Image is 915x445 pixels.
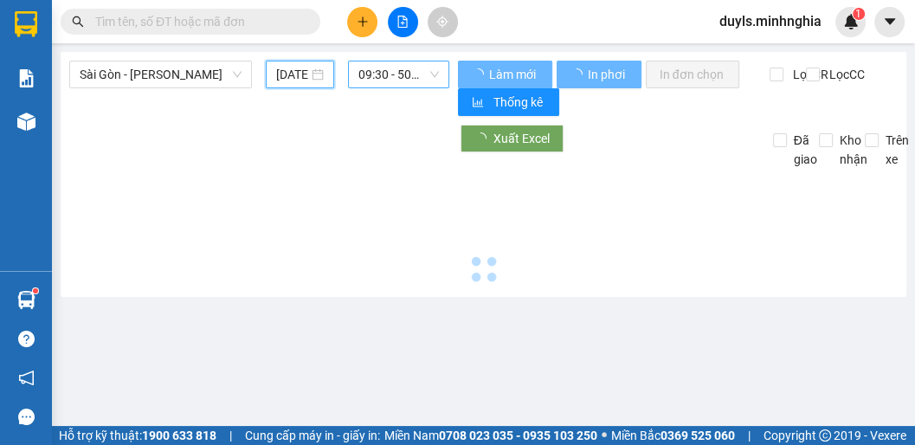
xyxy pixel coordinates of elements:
span: plus [357,16,369,28]
span: | [748,426,751,445]
img: warehouse-icon [17,291,35,309]
span: bar-chart [472,96,486,110]
button: plus [347,7,377,37]
button: file-add [388,7,418,37]
span: Đã giao [787,131,824,169]
span: 09:30 - 50H-363.64 [358,61,439,87]
input: 12/09/2025 [276,65,308,84]
input: Tìm tên, số ĐT hoặc mã đơn [95,12,300,31]
span: aim [436,16,448,28]
img: warehouse-icon [17,113,35,131]
span: caret-down [882,14,898,29]
sup: 1 [33,288,38,293]
span: In phơi [588,65,628,84]
button: caret-down [874,7,905,37]
span: Lọc CR [786,65,831,84]
span: loading [570,68,585,81]
span: copyright [819,429,831,442]
sup: 1 [853,8,865,20]
strong: 0708 023 035 - 0935 103 250 [439,429,597,442]
span: Miền Nam [384,426,597,445]
span: loading [472,68,486,81]
img: logo-vxr [15,11,37,37]
span: Làm mới [489,65,538,84]
strong: 0369 525 060 [660,429,735,442]
span: | [229,426,232,445]
strong: 1900 633 818 [142,429,216,442]
span: Cung cấp máy in - giấy in: [245,426,380,445]
span: 1 [855,8,861,20]
button: In đơn chọn [646,61,740,88]
span: question-circle [18,331,35,347]
button: Làm mới [458,61,552,88]
img: icon-new-feature [843,14,859,29]
span: ⚪️ [602,432,607,439]
span: duyls.minhnghia [706,10,835,32]
span: message [18,409,35,425]
span: file-add [396,16,409,28]
span: Thống kê [493,93,545,112]
span: search [72,16,84,28]
button: bar-chartThống kê [458,88,559,116]
img: solution-icon [17,69,35,87]
span: Miền Bắc [611,426,735,445]
span: Xuất Excel [493,129,550,148]
span: Kho nhận [833,131,874,169]
span: loading [474,132,493,145]
span: Hỗ trợ kỹ thuật: [59,426,216,445]
span: Lọc CC [822,65,867,84]
button: In phơi [557,61,641,88]
button: aim [428,7,458,37]
button: Xuất Excel [461,125,564,152]
span: Sài Gòn - Phan Rí [80,61,242,87]
span: notification [18,370,35,386]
